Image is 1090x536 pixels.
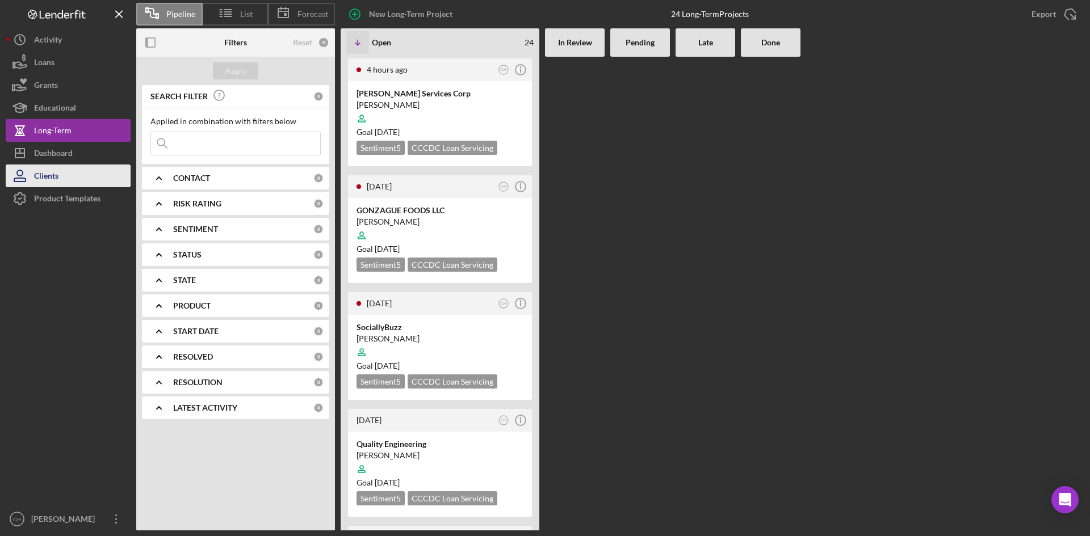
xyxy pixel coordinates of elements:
[6,187,131,210] button: Product Templates
[357,438,523,450] div: Quality Engineering
[173,199,221,208] b: RISK RATING
[313,224,324,234] div: 0
[6,96,131,119] button: Educational
[369,3,452,26] div: New Long-Term Project
[1020,3,1084,26] button: Export
[375,361,400,370] time: 11/01/2024
[6,28,131,51] a: Activity
[173,352,213,361] b: RESOLVED
[501,184,506,188] text: CH
[367,65,408,74] time: 2025-08-22 14:20
[408,141,497,155] div: CCCDC Loan Servicing
[1051,486,1079,513] div: Open Intercom Messenger
[313,199,324,209] div: 0
[357,141,405,155] div: Sentiment 5
[173,174,210,183] b: CONTACT
[408,258,497,272] div: CCCDC Loan Servicing
[496,179,512,195] button: CH
[150,92,208,101] b: SEARCH FILTER
[6,164,131,187] button: Clients
[496,413,512,428] button: CH
[346,290,534,402] a: [DATE]CHSociallyBuzz[PERSON_NAME]Goal [DATE]Sentiment5CCCDC Loan Servicing
[213,62,258,79] button: Apply
[313,301,324,311] div: 0
[173,378,223,387] b: RESOLUTION
[375,478,400,487] time: 07/11/2025
[6,51,131,74] button: Loans
[6,508,131,530] button: CH[PERSON_NAME]
[501,418,506,422] text: CH
[313,352,324,362] div: 0
[501,301,506,305] text: CH
[34,51,54,77] div: Loans
[318,37,329,48] div: 0
[224,38,247,47] b: Filters
[313,173,324,183] div: 0
[173,403,237,412] b: LATEST ACTIVITY
[313,326,324,336] div: 0
[372,38,391,47] b: Open
[357,258,405,272] div: Sentiment 5
[225,62,246,79] div: Apply
[558,38,592,47] b: In Review
[173,225,218,234] b: SENTIMENT
[297,10,328,19] span: Forecast
[698,38,713,47] b: Late
[367,298,392,308] time: 2025-08-21 05:19
[34,74,58,99] div: Grants
[525,38,534,47] span: 24
[357,216,523,227] div: [PERSON_NAME]
[6,74,131,96] button: Grants
[34,164,58,190] div: Clients
[34,187,100,213] div: Product Templates
[313,275,324,285] div: 0
[346,407,534,518] a: [DATE]CHQuality Engineering[PERSON_NAME]Goal [DATE]Sentiment5CCCDC Loan Servicing
[6,119,131,142] button: Long-Term
[6,142,131,164] button: Dashboard
[166,10,195,19] span: Pipeline
[375,127,400,137] time: 10/27/2024
[626,38,655,47] b: Pending
[357,205,523,216] div: GONZAGUE FOODS LLC
[34,142,73,167] div: Dashboard
[357,99,523,111] div: [PERSON_NAME]
[357,322,523,333] div: SociallyBuzz
[357,491,405,505] div: Sentiment 5
[357,361,400,370] span: Goal
[671,10,749,19] div: 24 Long-Term Projects
[357,415,381,425] time: 2025-08-18 20:25
[173,250,202,259] b: STATUS
[313,250,324,260] div: 0
[173,301,211,310] b: PRODUCT
[357,478,400,487] span: Goal
[313,403,324,413] div: 0
[408,374,497,389] div: CCCDC Loan Servicing
[173,276,196,285] b: STATE
[357,450,523,461] div: [PERSON_NAME]
[34,28,62,54] div: Activity
[375,244,400,254] time: 10/28/2024
[357,244,400,254] span: Goal
[313,377,324,387] div: 0
[173,327,219,336] b: START DATE
[357,374,405,389] div: Sentiment 5
[346,174,534,285] a: [DATE]CHGONZAGUE FOODS LLC[PERSON_NAME]Goal [DATE]Sentiment5CCCDC Loan Servicing
[346,57,534,168] a: 4 hours agoCH[PERSON_NAME] Services Corp[PERSON_NAME]Goal [DATE]Sentiment5CCCDC Loan Servicing
[496,296,512,311] button: CH
[28,508,102,533] div: [PERSON_NAME]
[761,38,780,47] b: Done
[240,10,253,19] span: List
[341,3,464,26] button: New Long-Term Project
[357,333,523,344] div: [PERSON_NAME]
[34,119,72,145] div: Long-Term
[13,516,21,522] text: CH
[1032,3,1056,26] div: Export
[150,117,321,126] div: Applied in combination with filters below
